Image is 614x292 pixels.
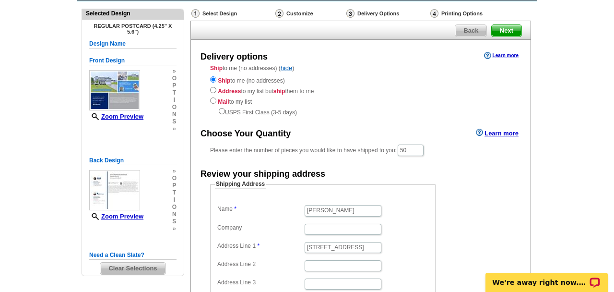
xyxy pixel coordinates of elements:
[210,106,511,117] div: USPS First Class (3-5 days)
[172,218,177,225] span: s
[89,170,140,210] img: small-thumb.jpg
[201,168,325,181] div: Review your shipping address
[89,251,177,260] h5: Need a Clean Slate?
[492,25,521,36] span: Next
[190,9,274,21] div: Select Design
[217,224,304,232] label: Company
[218,88,241,95] strong: Address
[201,128,291,140] div: Choose Your Quantity
[476,129,519,136] a: Learn more
[89,23,177,35] h4: Regular Postcard (4.25" x 5.6")
[172,175,177,182] span: o
[172,118,177,125] span: s
[430,9,438,18] img: Printing Options & Summary
[210,74,511,117] div: to me (no addresses) to my list but them to me to my list
[217,260,304,268] label: Address Line 2
[172,168,177,175] span: »
[89,213,143,220] a: Zoom Preview
[191,9,200,18] img: Select Design
[346,9,354,18] img: Delivery Options
[172,75,177,82] span: o
[89,56,177,65] h5: Front Design
[345,9,429,21] div: Delivery Options
[172,89,177,97] span: t
[172,111,177,118] span: n
[82,9,184,18] div: Selected Design
[455,25,486,36] span: Back
[191,64,531,117] div: to me (no addresses) ( )
[89,39,177,49] h5: Design Name
[281,64,293,72] a: hide
[217,279,304,287] label: Address Line 3
[215,180,266,189] legend: Shipping Address
[273,88,285,95] strong: ship
[172,225,177,232] span: »
[172,82,177,89] span: p
[89,113,143,120] a: Zoom Preview
[172,189,177,196] span: t
[89,70,140,110] img: small-thumb.jpg
[210,65,223,72] strong: Ship
[274,9,345,18] div: Customize
[172,196,177,204] span: i
[172,125,177,133] span: »
[218,77,230,84] strong: Ship
[217,205,304,213] label: Name
[172,97,177,104] span: i
[201,51,268,63] div: Delivery options
[275,9,283,18] img: Customize
[89,156,177,165] h5: Back Design
[218,98,229,105] strong: Mail
[479,262,614,292] iframe: LiveChat chat widget
[210,144,511,157] div: Please enter the number of pieces you would like to have shipped to you:
[429,9,515,21] div: Printing Options
[100,263,165,274] span: Clear Selections
[172,104,177,111] span: o
[172,182,177,189] span: p
[172,204,177,211] span: o
[455,24,487,37] a: Back
[484,52,519,60] a: Learn more
[172,211,177,218] span: n
[217,242,304,250] label: Address Line 1
[172,68,177,75] span: »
